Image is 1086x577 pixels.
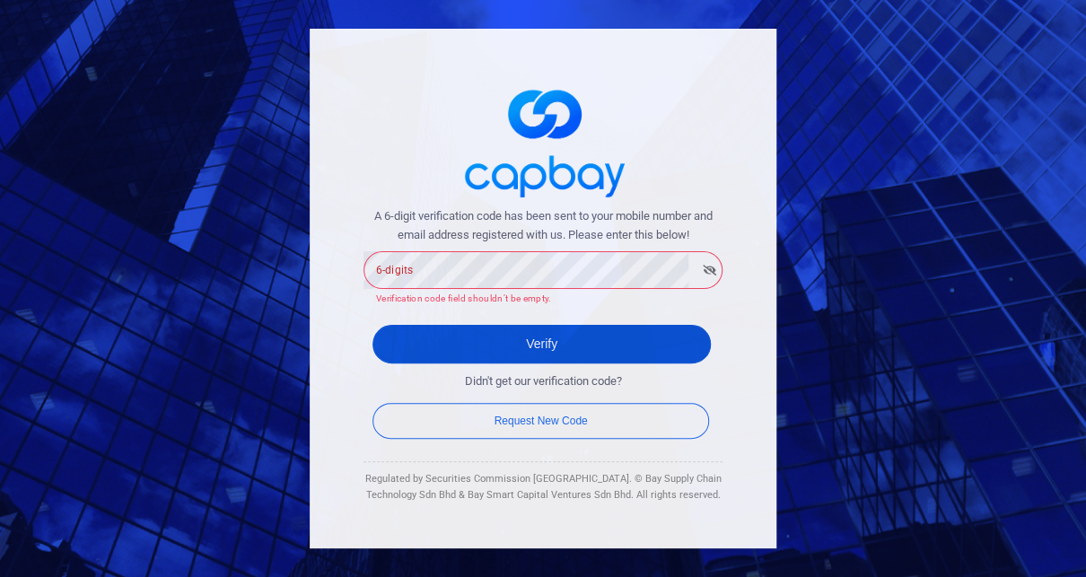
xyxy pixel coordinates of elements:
[465,372,622,391] span: Didn't get our verification code?
[363,471,723,503] div: Regulated by Securities Commission [GEOGRAPHIC_DATA]. © Bay Supply Chain Technology Sdn Bhd & Bay...
[363,207,723,245] span: A 6-digit verification code has been sent to your mobile number and email address registered with...
[372,403,709,439] button: Request New Code
[453,74,633,207] img: logo
[376,292,710,307] p: Verification code field shouldn’t be empty.
[372,325,711,363] button: Verify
